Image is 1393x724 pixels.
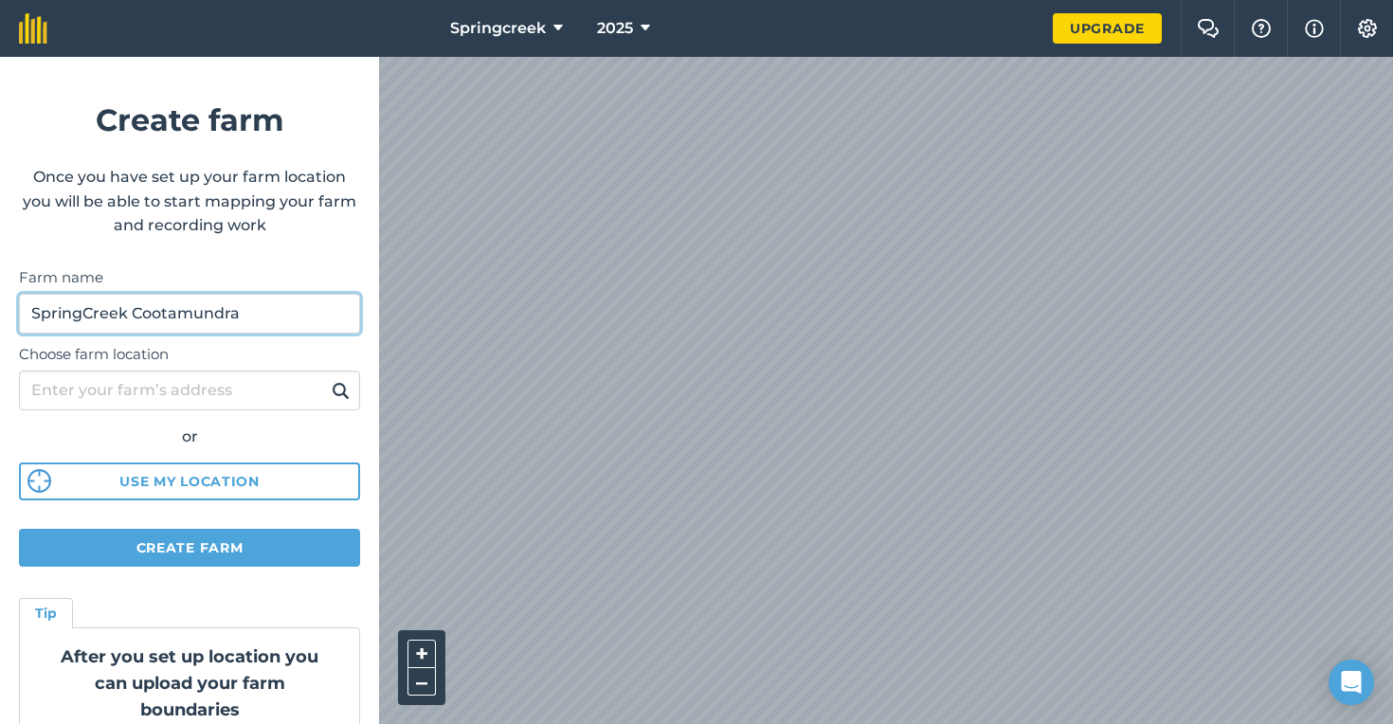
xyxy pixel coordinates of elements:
[19,96,360,144] h1: Create farm
[19,165,360,238] p: Once you have set up your farm location you will be able to start mapping your farm and recording...
[19,343,360,366] label: Choose farm location
[1356,19,1379,38] img: A cog icon
[1329,660,1374,705] div: Open Intercom Messenger
[19,266,360,289] label: Farm name
[450,17,546,40] span: Springcreek
[332,379,350,402] img: svg+xml;base64,PHN2ZyB4bWxucz0iaHR0cDovL3d3dy53My5vcmcvMjAwMC9zdmciIHdpZHRoPSIxOSIgaGVpZ2h0PSIyNC...
[19,529,360,567] button: Create farm
[19,425,360,449] div: or
[19,13,47,44] img: fieldmargin Logo
[1250,19,1273,38] img: A question mark icon
[19,462,360,500] button: Use my location
[407,668,436,696] button: –
[35,603,57,624] h4: Tip
[61,646,318,720] strong: After you set up location you can upload your farm boundaries
[27,469,51,493] img: svg%3e
[1053,13,1162,44] a: Upgrade
[597,17,633,40] span: 2025
[19,294,360,334] input: Farm name
[407,640,436,668] button: +
[1305,17,1324,40] img: svg+xml;base64,PHN2ZyB4bWxucz0iaHR0cDovL3d3dy53My5vcmcvMjAwMC9zdmciIHdpZHRoPSIxNyIgaGVpZ2h0PSIxNy...
[1197,19,1220,38] img: Two speech bubbles overlapping with the left bubble in the forefront
[19,371,360,410] input: Enter your farm’s address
